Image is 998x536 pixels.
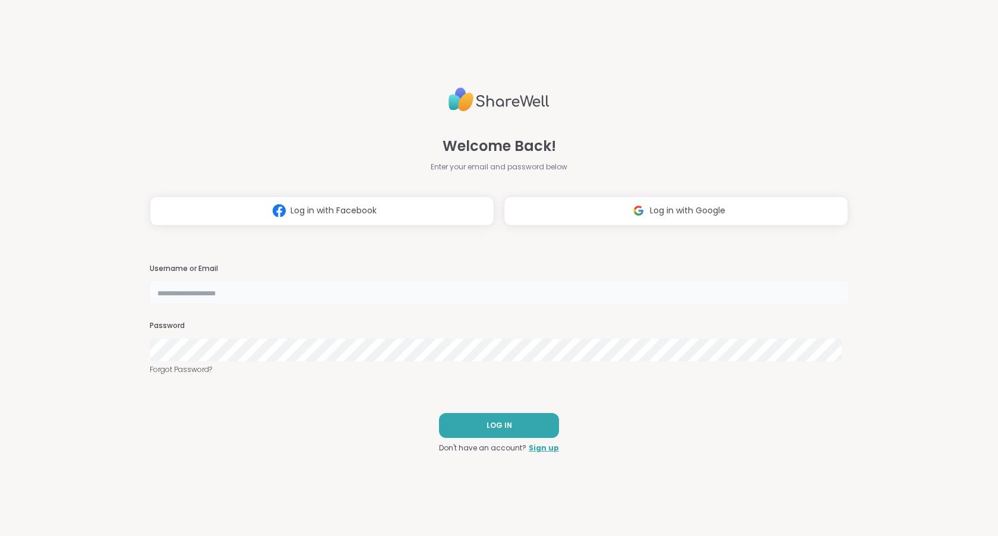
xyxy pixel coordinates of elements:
[150,364,848,375] a: Forgot Password?
[439,413,559,438] button: LOG IN
[268,200,290,222] img: ShareWell Logomark
[443,135,556,157] span: Welcome Back!
[439,443,526,453] span: Don't have an account?
[150,196,494,226] button: Log in with Facebook
[627,200,650,222] img: ShareWell Logomark
[150,321,848,331] h3: Password
[529,443,559,453] a: Sign up
[431,162,567,172] span: Enter your email and password below
[504,196,848,226] button: Log in with Google
[650,204,725,217] span: Log in with Google
[449,83,549,116] img: ShareWell Logo
[487,420,512,431] span: LOG IN
[150,264,848,274] h3: Username or Email
[290,204,377,217] span: Log in with Facebook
